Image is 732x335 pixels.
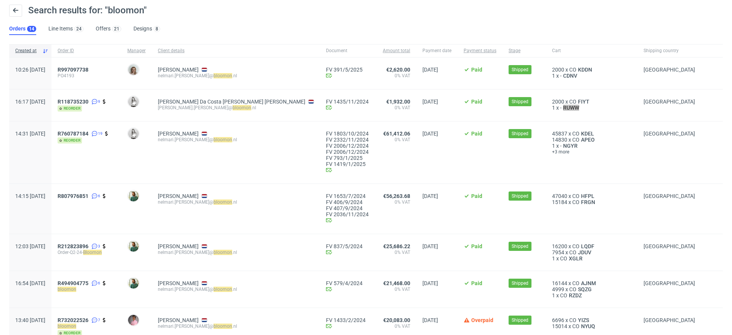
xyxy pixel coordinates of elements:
span: Shipped [512,98,528,105]
a: R494904775 [58,280,90,286]
span: [GEOGRAPHIC_DATA] [644,280,695,286]
span: [DATE] [422,99,438,105]
span: JDUV [576,249,593,255]
a: [PERSON_NAME] [158,317,199,323]
mark: bloomon [213,250,232,255]
a: 9 [90,99,100,105]
span: 9 [98,99,100,105]
span: €56,263.68 [383,193,410,199]
div: [PERSON_NAME].[PERSON_NAME]@ .nl [158,105,314,111]
span: FRGN [579,199,597,205]
span: 0% VAT [383,286,410,292]
span: Paid [471,280,482,286]
span: 6 [98,193,100,199]
span: 16:17 [DATE] [15,99,45,105]
a: 6 [90,193,100,199]
div: x [552,193,631,199]
span: reorder [58,137,82,144]
span: 6 [98,280,100,286]
span: AJNM [579,280,597,286]
span: 7954 [552,249,564,255]
span: R997097738 [58,67,88,73]
a: 7 [90,317,100,323]
span: [DATE] [422,131,438,137]
span: R212823896 [58,243,88,249]
div: x [552,131,631,137]
span: Paid [471,243,482,249]
a: Designs8 [133,23,160,35]
span: R732022526 [58,317,88,323]
a: FV 406/9/2024 [326,199,371,205]
span: Shipped [512,130,528,137]
a: FV 579/4/2024 [326,280,371,286]
a: R807976851 [58,193,90,199]
img: Dominika Herszel [128,128,139,139]
span: 12:03 [DATE] [15,243,45,249]
span: [GEOGRAPHIC_DATA] [644,67,695,73]
mark: bloomon [213,137,232,142]
span: Created at [15,48,39,54]
mark: bloomon [213,324,232,329]
span: 15184 [552,199,567,205]
a: NGYR [562,143,579,149]
span: 14830 [552,137,567,143]
span: 1 [552,143,555,149]
div: x [552,317,631,323]
mark: bloomon [233,105,251,110]
a: CDNV [562,73,579,79]
a: FV 1653/7/2024 [326,193,371,199]
span: Order ID [58,48,115,54]
div: nelmari.[PERSON_NAME]@ .nl [158,323,314,329]
span: 13:40 [DATE] [15,317,45,323]
span: CO [560,255,567,262]
span: €1,932.00 [386,99,410,105]
div: x [552,280,631,286]
span: €2,620.00 [386,67,410,73]
span: Document [326,48,371,54]
span: Paid [471,131,482,137]
mark: bloomon [213,287,232,292]
span: CO [560,292,567,298]
a: APEO [579,137,596,143]
span: [DATE] [422,67,438,73]
a: FV 391/5/2025 [326,67,371,73]
span: 0% VAT [383,137,410,143]
span: 2000 [552,99,564,105]
span: 10:26 [DATE] [15,67,45,73]
span: 0% VAT [383,249,410,255]
span: CO [572,199,579,205]
a: +3 more [552,149,631,155]
span: Cart [552,48,631,54]
span: R494904775 [58,280,88,286]
span: CO [572,280,579,286]
span: CO [569,249,576,255]
mark: bloomon [213,73,232,78]
div: x [552,243,631,249]
mark: bloomon [58,324,76,329]
div: x [552,105,631,111]
span: [GEOGRAPHIC_DATA] [644,317,695,323]
a: FV 1419/1/2025 [326,161,371,167]
div: x [552,199,631,205]
a: RUWW [562,105,581,111]
span: 0% VAT [383,73,410,79]
span: 3 [98,243,100,249]
span: - [560,73,562,79]
a: KDEL [579,131,596,137]
img: Alex Le Mee [128,241,139,252]
mark: bloomon [213,199,232,205]
a: FV 1435/11/2024 [326,99,371,105]
a: FV 837/5/2024 [326,243,371,249]
mark: bloomon [58,287,76,292]
span: Payment status [464,48,496,54]
span: 47040 [552,193,567,199]
span: Paid [471,99,482,105]
span: FIYT [576,99,591,105]
a: FV 2006/12/2024 [326,143,371,149]
span: R118735230 [58,99,88,105]
span: 15014 [552,323,567,329]
a: R732022526 [58,317,90,323]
